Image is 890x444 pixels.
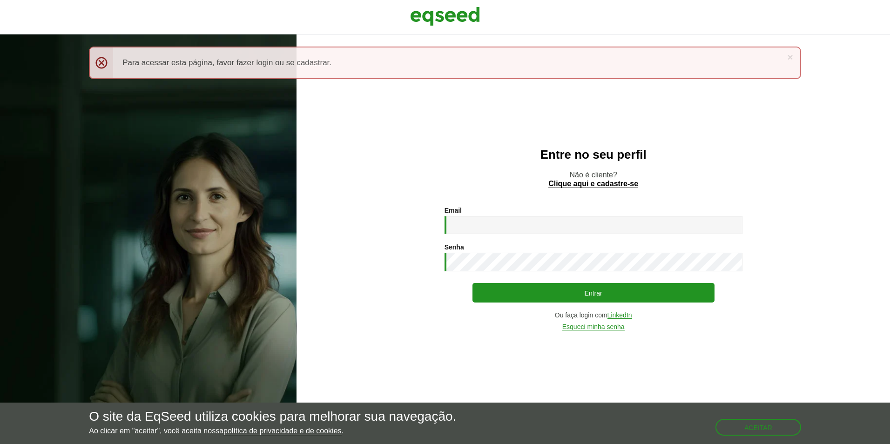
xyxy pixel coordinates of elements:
h5: O site da EqSeed utiliza cookies para melhorar sua navegação. [89,410,456,424]
a: LinkedIn [607,312,632,319]
div: Para acessar esta página, favor fazer login ou se cadastrar. [89,47,801,79]
p: Ao clicar em "aceitar", você aceita nossa . [89,426,456,435]
div: Ou faça login com [445,312,742,319]
h2: Entre no seu perfil [315,148,871,161]
a: Clique aqui e cadastre-se [548,180,638,188]
label: Senha [445,244,464,250]
a: Esqueci minha senha [562,323,625,330]
img: EqSeed Logo [410,5,480,28]
a: política de privacidade e de cookies [223,427,342,435]
button: Aceitar [715,419,801,436]
label: Email [445,207,462,214]
p: Não é cliente? [315,170,871,188]
button: Entrar [472,283,715,303]
a: × [788,52,793,62]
